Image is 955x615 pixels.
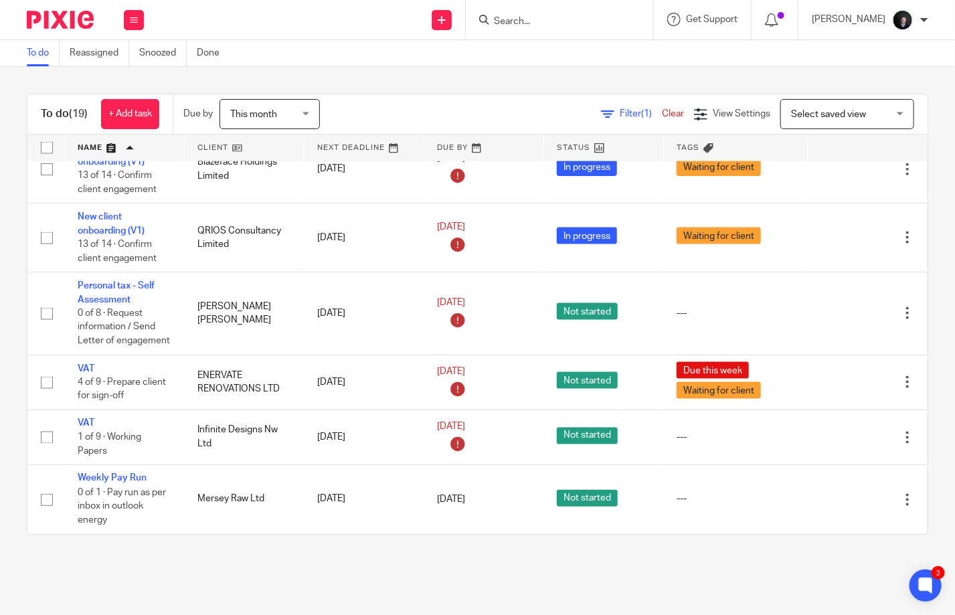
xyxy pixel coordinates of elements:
[677,362,749,379] span: Due this week
[641,109,652,118] span: (1)
[812,13,885,26] p: [PERSON_NAME]
[677,228,761,244] span: Waiting for client
[677,431,794,444] div: ---
[677,159,761,176] span: Waiting for client
[677,144,700,151] span: Tags
[184,410,304,465] td: Infinite Designs Nw Ltd
[677,493,794,506] div: ---
[184,135,304,203] td: Blazeface Holdings Limited
[41,107,88,121] h1: To do
[713,109,770,118] span: View Settings
[184,272,304,355] td: [PERSON_NAME] [PERSON_NAME]
[101,99,159,129] a: + Add task
[437,298,465,307] span: [DATE]
[791,110,866,119] span: Select saved view
[557,228,617,244] span: In progress
[78,419,94,428] a: VAT
[230,110,277,119] span: This month
[304,355,424,410] td: [DATE]
[304,135,424,203] td: [DATE]
[677,306,794,320] div: ---
[437,222,465,232] span: [DATE]
[304,410,424,465] td: [DATE]
[69,108,88,119] span: (19)
[78,433,141,456] span: 1 of 9 · Working Papers
[78,144,145,167] a: New client onboarding (V1)
[686,15,737,24] span: Get Support
[78,240,157,263] span: 13 of 14 · Confirm client engagement
[78,488,166,525] span: 0 of 1 · Pay run as per inbox in outlook energy
[183,107,213,120] p: Due by
[184,465,304,534] td: Mersey Raw Ltd
[557,372,618,389] span: Not started
[78,377,166,401] span: 4 of 9 · Prepare client for sign-off
[557,428,618,444] span: Not started
[557,159,617,176] span: In progress
[932,566,945,580] div: 3
[304,465,424,534] td: [DATE]
[78,309,170,345] span: 0 of 8 · Request information / Send Letter of engagement
[78,212,145,235] a: New client onboarding (V1)
[437,422,465,432] span: [DATE]
[892,9,914,31] img: 455A2509.jpg
[493,16,613,28] input: Search
[27,11,94,29] img: Pixie
[557,490,618,507] span: Not started
[662,109,684,118] a: Clear
[304,272,424,355] td: [DATE]
[304,203,424,272] td: [DATE]
[78,171,157,195] span: 13 of 14 · Confirm client engagement
[197,40,230,66] a: Done
[437,367,465,376] span: [DATE]
[557,303,618,320] span: Not started
[139,40,187,66] a: Snoozed
[184,203,304,272] td: QRIOS Consultancy Limited
[78,364,94,373] a: VAT
[78,474,147,483] a: Weekly Pay Run
[620,109,662,118] span: Filter
[27,40,60,66] a: To do
[70,40,129,66] a: Reassigned
[78,281,155,304] a: Personal tax - Self Assessment
[184,355,304,410] td: ENERVATE RENOVATIONS LTD
[677,382,761,399] span: Waiting for client
[437,495,465,504] span: [DATE]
